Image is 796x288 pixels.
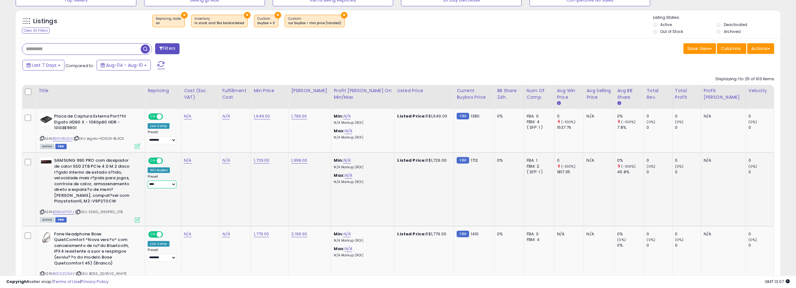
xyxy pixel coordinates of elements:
span: ON [149,158,157,164]
div: 0 [675,169,701,175]
span: Repricing state : [156,16,181,26]
label: Deactivated [724,22,747,27]
div: FBM: 2 [527,164,550,169]
button: × [181,12,188,18]
p: N/A Markup (ROI) [334,135,390,140]
span: OFF [162,158,172,164]
div: Preset: [148,175,176,189]
div: Total Rev. [646,87,669,101]
small: (0%) [748,237,757,242]
div: Fulfillment Cost [222,87,248,101]
div: FBA: 1 [527,158,550,163]
span: ON [149,232,157,237]
span: All listings currently available for purchase on Amazon [40,144,54,149]
b: Min: [334,157,343,163]
span: FBM [55,144,67,149]
p: N/A Markup (ROI) [334,238,390,243]
a: N/A [345,172,352,179]
a: N/A [343,113,351,119]
span: Custom: [257,16,275,26]
div: 0 [675,243,701,248]
a: N/A [345,128,352,134]
div: 0 [646,169,672,175]
span: | SKU: elgato-HD60X-BLACK [74,136,124,141]
span: Compared to: [65,63,94,69]
div: 7.8% [617,125,644,130]
span: 2025-08-18 13:07 GMT [765,279,790,285]
small: (-100%) [561,164,575,169]
b: Fone Headphone Bose QuietComfort *Nova vers?o* com cancelamento de ru?do Bluetooth, IPX4 resisten... [54,231,130,268]
span: All listings currently available for purchase on Amazon [40,217,54,223]
b: Listed Price: [397,231,426,237]
img: 31iNrvsSA3L._SL40_.jpg [40,158,53,166]
div: 0 [675,231,701,237]
div: N/A [704,113,741,119]
div: BB Share 24h. [497,87,521,101]
div: FBA: 0 [527,231,550,237]
small: (0%) [646,237,655,242]
b: Listed Price: [397,157,426,163]
div: 0 [675,113,701,119]
p: N/A Markup (ROI) [334,253,390,258]
div: N/A [557,231,579,237]
button: Actions [747,43,774,54]
a: N/A [345,246,352,252]
div: Low. Comp [148,241,169,247]
div: 0 [646,231,672,237]
span: ON [149,114,157,119]
div: ( SFP: 1 ) [527,125,550,130]
div: N/A [704,231,741,237]
b: SAMSUNG 990 PRO com dissipador de calor SSD 2TB PCIe 4.0 M.2 disco r?gido interno de estado s?lid... [54,158,130,206]
button: Filters [155,43,180,54]
div: 0 [748,243,774,248]
button: × [341,12,347,18]
div: Num of Comp. [527,87,552,101]
div: Clear All Filters [22,28,50,34]
button: × [244,12,251,18]
div: Win BuyBox [148,167,170,173]
button: × [275,12,281,18]
span: 1712 [471,157,478,163]
a: 2,199.90 [291,231,307,237]
small: Avg Win Price. [557,101,561,106]
small: (0%) [646,164,655,169]
div: buybox = 0 [257,21,275,25]
img: 31F1zwV97TL._SL40_.jpg [40,231,53,244]
button: Last 7 Days [23,60,64,71]
label: Archived [724,29,741,34]
div: Preset: [148,130,176,144]
div: 0% [617,113,644,119]
div: [PERSON_NAME] [291,87,328,94]
div: Listed Price [397,87,451,94]
a: N/A [184,113,191,119]
div: 0 [646,113,672,119]
div: Current Buybox Price [457,87,492,101]
th: The percentage added to the cost of goods (COGS) that forms the calculator for Min & Max prices. [331,85,395,109]
small: (-100%) [621,164,636,169]
div: R$1,649.00 [397,113,449,119]
div: 1537.76 [557,125,584,130]
a: N/A [222,231,230,237]
button: Aug-04 - Aug-10 [97,60,151,71]
small: (0%) [748,119,757,124]
a: B09V1KJ3J4 [53,136,73,141]
label: Out of Stock [660,29,683,34]
div: Avg BB Share [617,87,641,101]
a: N/A [184,157,191,164]
div: 0 [748,169,774,175]
b: Min: [334,231,343,237]
small: (-100%) [561,119,575,124]
button: Save View [683,43,716,54]
div: in stock and fba backordered [195,21,244,25]
label: Active [660,22,672,27]
div: Low. Comp [148,123,169,129]
div: 0 [646,243,672,248]
div: cur buybox < min price (landed) [288,21,341,25]
div: Profit [PERSON_NAME] [704,87,743,101]
div: Displaying 1 to 25 of 103 items [716,76,774,82]
a: N/A [343,231,351,237]
a: N/A [184,231,191,237]
div: R$1,729.00 [397,158,449,163]
div: 0 [675,158,701,163]
div: FBM: 4 [527,119,550,125]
